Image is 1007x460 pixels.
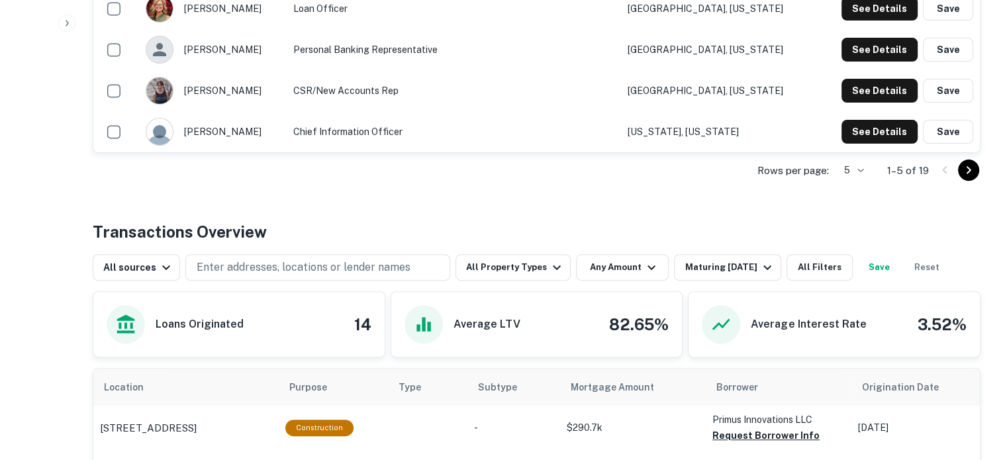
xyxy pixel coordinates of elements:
button: Save your search to get updates of matches that match your search criteria. [858,254,900,281]
div: This loan purpose was for construction [285,420,354,436]
h4: 82.65% [609,312,669,336]
button: Save [923,79,973,103]
div: [PERSON_NAME] [146,77,280,105]
p: - [474,421,553,435]
th: Location [93,369,279,406]
th: Subtype [467,369,560,406]
button: Maturing [DATE] [674,254,781,281]
button: See Details [841,120,918,144]
td: Chief Information Officer [287,111,621,152]
img: 9c8pery4andzj6ohjkjp54ma2 [146,118,173,145]
button: Go to next page [958,160,979,181]
button: All sources [93,254,180,281]
th: Origination Date [851,369,984,406]
td: Personal Banking Representative [287,29,621,70]
a: [STREET_ADDRESS] [100,420,272,436]
button: Enter addresses, locations or lender names [185,254,450,281]
button: All Filters [787,254,853,281]
div: All sources [103,259,174,275]
button: Save [923,120,973,144]
p: 1–5 of 19 [887,163,929,179]
button: All Property Types [456,254,571,281]
span: Borrower [716,379,758,395]
button: Reset [906,254,948,281]
span: Location [104,379,161,395]
th: Type [388,369,467,406]
iframe: Chat Widget [941,354,1007,418]
td: [GEOGRAPHIC_DATA], [US_STATE] [621,29,814,70]
th: Borrower [706,369,851,406]
div: [PERSON_NAME] [146,118,280,146]
td: [US_STATE], [US_STATE] [621,111,814,152]
h6: Loans Originated [156,316,244,332]
button: Request Borrower Info [712,428,820,443]
td: CSR/New Accounts Rep [287,70,621,111]
p: [DATE] [858,421,977,435]
span: Origination Date [862,379,956,395]
p: Enter addresses, locations or lender names [197,259,410,275]
h4: 3.52% [918,312,967,336]
h6: Average Interest Rate [751,316,866,332]
p: Rows per page: [757,163,829,179]
span: Purpose [289,379,344,395]
div: 5 [834,161,866,180]
p: $290.7k [567,421,699,435]
img: 1517285923128 [146,77,173,104]
p: [STREET_ADDRESS] [100,420,197,436]
button: Any Amount [576,254,669,281]
p: Primus Innovations LLC [712,412,845,427]
span: Type [399,379,421,395]
span: Mortgage Amount [571,379,671,395]
h6: Average LTV [454,316,520,332]
h4: 14 [354,312,371,336]
div: [PERSON_NAME] [146,36,280,64]
td: [GEOGRAPHIC_DATA], [US_STATE] [621,70,814,111]
th: Mortgage Amount [560,369,706,406]
span: Subtype [478,379,517,395]
button: See Details [841,79,918,103]
div: Maturing [DATE] [685,259,775,275]
button: See Details [841,38,918,62]
h4: Transactions Overview [93,220,267,244]
button: Save [923,38,973,62]
th: Purpose [279,369,388,406]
